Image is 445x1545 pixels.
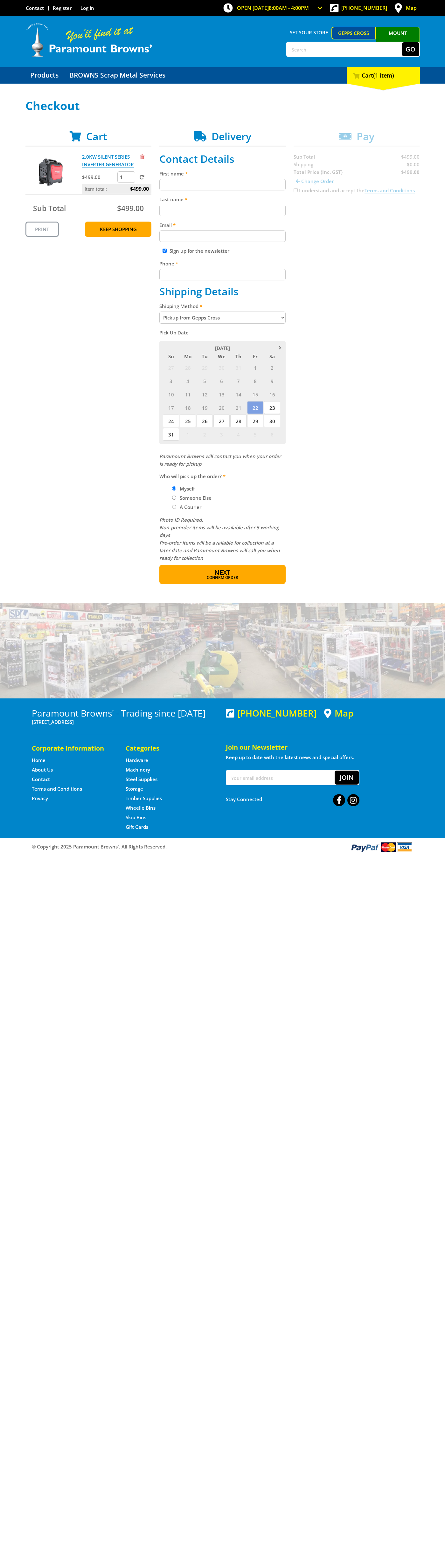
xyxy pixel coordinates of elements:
[213,415,230,427] span: 27
[247,401,263,414] span: 22
[32,766,53,773] a: Go to the About Us page
[65,67,170,84] a: Go to the BROWNS Scrap Metal Services page
[159,517,280,561] em: Photo ID Required. Non-preorder items will be available after 5 working days Pre-order items will...
[80,5,94,11] a: Log in
[126,824,148,830] a: Go to the Gift Cards page
[264,352,280,360] span: Sa
[130,184,149,194] span: $499.00
[247,374,263,387] span: 8
[173,576,272,580] span: Confirm order
[324,708,353,718] a: View a map of Gepps Cross location
[212,129,251,143] span: Delivery
[286,27,332,38] span: Set your store
[163,374,179,387] span: 3
[264,374,280,387] span: 9
[197,374,213,387] span: 5
[213,401,230,414] span: 20
[159,329,286,336] label: Pick Up Date
[197,361,213,374] span: 29
[180,388,196,401] span: 11
[159,230,286,242] input: Please enter your email address.
[230,352,247,360] span: Th
[226,753,414,761] p: Keep up to date with the latest news and special offers.
[347,67,420,84] div: Cart
[197,415,213,427] span: 26
[264,361,280,374] span: 2
[159,565,286,584] button: Next Confirm order
[159,260,286,267] label: Phone
[163,361,179,374] span: 27
[140,154,144,160] a: Remove from cart
[214,568,230,577] span: Next
[402,42,419,56] button: Go
[32,744,113,753] h5: Corporate Information
[159,472,286,480] label: Who will pick up the order?
[126,795,162,802] a: Go to the Timber Supplies page
[197,388,213,401] span: 12
[117,203,144,213] span: $499.00
[172,496,176,500] input: Please select who will pick up the order.
[126,776,157,783] a: Go to the Steel Supplies page
[159,285,286,298] h2: Shipping Details
[247,388,263,401] span: 15
[159,221,286,229] label: Email
[85,222,151,237] a: Keep Shopping
[126,814,146,821] a: Go to the Skip Bins page
[197,401,213,414] span: 19
[159,170,286,177] label: First name
[226,708,316,718] div: [PHONE_NUMBER]
[180,374,196,387] span: 4
[226,792,359,807] div: Stay Connected
[25,22,153,58] img: Paramount Browns'
[215,345,230,351] span: [DATE]
[26,5,44,11] a: Go to the Contact page
[172,486,176,491] input: Please select who will pick up the order.
[126,757,148,764] a: Go to the Hardware page
[264,428,280,441] span: 6
[177,492,214,503] label: Someone Else
[226,771,335,785] input: Your email address
[247,352,263,360] span: Fr
[350,841,414,853] img: PayPal, Mastercard, Visa accepted
[335,771,359,785] button: Join
[230,428,247,441] span: 4
[269,4,309,11] span: 8:00am - 4:00pm
[33,203,66,213] span: Sub Total
[213,352,230,360] span: We
[264,388,280,401] span: 16
[180,401,196,414] span: 18
[230,361,247,374] span: 31
[213,361,230,374] span: 30
[82,154,134,168] a: 2.0KW SILENT SERIES INVERTER GENERATOR
[373,72,394,79] span: (1 item)
[159,312,286,324] select: Please select a shipping method.
[213,428,230,441] span: 3
[163,401,179,414] span: 17
[197,428,213,441] span: 2
[32,795,48,802] a: Go to the Privacy page
[32,718,219,726] p: [STREET_ADDRESS]
[126,805,156,811] a: Go to the Wheelie Bins page
[230,401,247,414] span: 21
[331,27,376,39] a: Gepps Cross
[25,222,59,237] a: Print
[126,766,150,773] a: Go to the Machinery page
[82,184,151,194] p: Item total:
[247,415,263,427] span: 29
[247,428,263,441] span: 5
[25,67,63,84] a: Go to the Products page
[247,361,263,374] span: 1
[287,42,402,56] input: Search
[163,428,179,441] span: 31
[177,502,204,512] label: A Courier
[264,401,280,414] span: 23
[159,205,286,216] input: Please enter your last name.
[159,269,286,280] input: Please enter your telephone number.
[159,453,281,467] em: Paramount Browns will contact you when your order is ready for pickup
[163,388,179,401] span: 10
[180,415,196,427] span: 25
[213,388,230,401] span: 13
[213,374,230,387] span: 6
[126,744,207,753] h5: Categories
[226,743,414,752] h5: Join our Newsletter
